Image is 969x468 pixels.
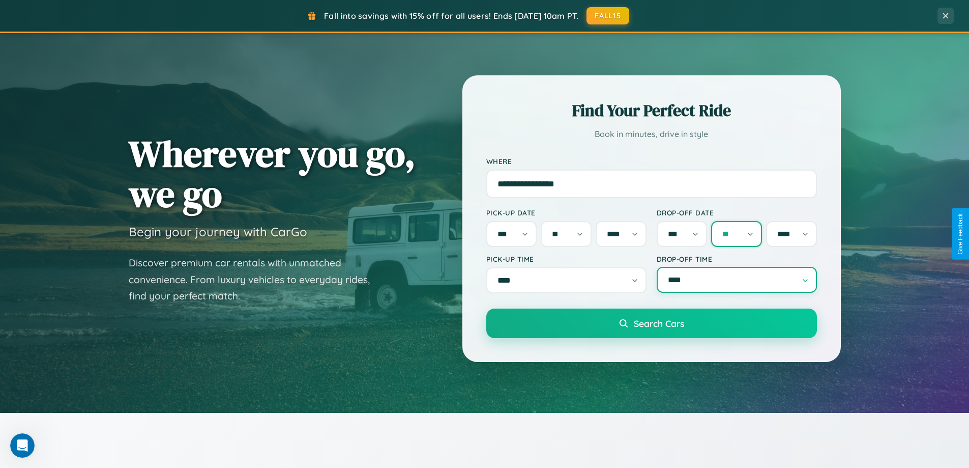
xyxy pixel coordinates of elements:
[657,208,817,217] label: Drop-off Date
[486,309,817,338] button: Search Cars
[486,208,647,217] label: Pick-up Date
[957,213,964,255] div: Give Feedback
[486,255,647,263] label: Pick-up Time
[486,157,817,166] label: Where
[486,127,817,142] p: Book in minutes, drive in style
[324,11,579,21] span: Fall into savings with 15% off for all users! Ends [DATE] 10am PT.
[129,224,307,239] h3: Begin your journey with CarGo
[10,433,35,458] iframe: Intercom live chat
[486,99,817,122] h2: Find Your Perfect Ride
[129,255,383,305] p: Discover premium car rentals with unmatched convenience. From luxury vehicles to everyday rides, ...
[634,318,684,329] span: Search Cars
[657,255,817,263] label: Drop-off Time
[586,7,629,24] button: FALL15
[129,133,416,214] h1: Wherever you go, we go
